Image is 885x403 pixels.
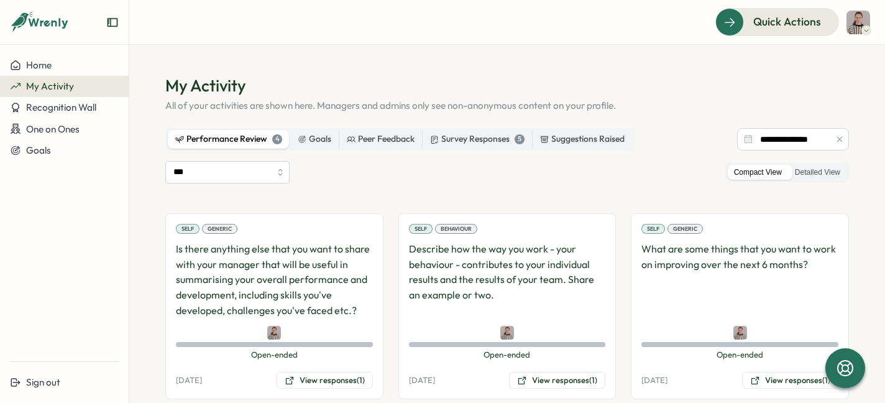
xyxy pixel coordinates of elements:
span: Recognition Wall [26,101,96,113]
div: Behaviour [435,224,477,234]
img: Lauren Sampayo [733,326,747,340]
p: Describe how the way you work - your behaviour - contributes to your individual results and the r... [409,241,606,318]
label: Compact View [728,165,788,180]
p: Is there anything else that you want to share with your manager that will be useful in summarisin... [176,241,373,318]
div: Generic [202,224,237,234]
h1: My Activity [165,75,849,96]
span: Home [26,59,52,71]
button: Expand sidebar [106,16,119,29]
div: Self [641,224,665,234]
p: All of your activities are shown here. Managers and admins only see non-anonymous content on your... [165,99,849,113]
div: Survey Responses [430,132,525,146]
span: Sign out [26,376,60,388]
span: Quick Actions [753,14,821,30]
div: 4 [272,134,282,144]
button: View responses(1) [277,372,373,389]
span: Open-ended [176,350,373,361]
div: 5 [515,134,525,144]
div: Peer Feedback [347,132,415,146]
div: Self [176,224,199,234]
button: View responses(1) [742,372,838,389]
img: Lauren Sampayo [500,326,514,340]
span: Open-ended [641,350,838,361]
span: Goals [26,144,51,156]
div: Performance Review [175,132,282,146]
span: My Activity [26,80,74,92]
img: Lauren Sampayo [267,326,281,340]
p: [DATE] [409,375,435,386]
img: Lauren Sampayo [846,11,870,34]
div: Self [409,224,433,234]
p: What are some things that you want to work on improving over the next 6 months? [641,241,838,318]
div: Goals [298,132,331,146]
div: Generic [667,224,703,234]
div: Suggestions Raised [540,132,625,146]
button: View responses(1) [509,372,605,389]
span: One on Ones [26,123,80,135]
p: [DATE] [176,375,202,386]
button: Quick Actions [715,8,839,35]
p: [DATE] [641,375,667,386]
span: Open-ended [409,350,606,361]
label: Detailed View [789,165,846,180]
